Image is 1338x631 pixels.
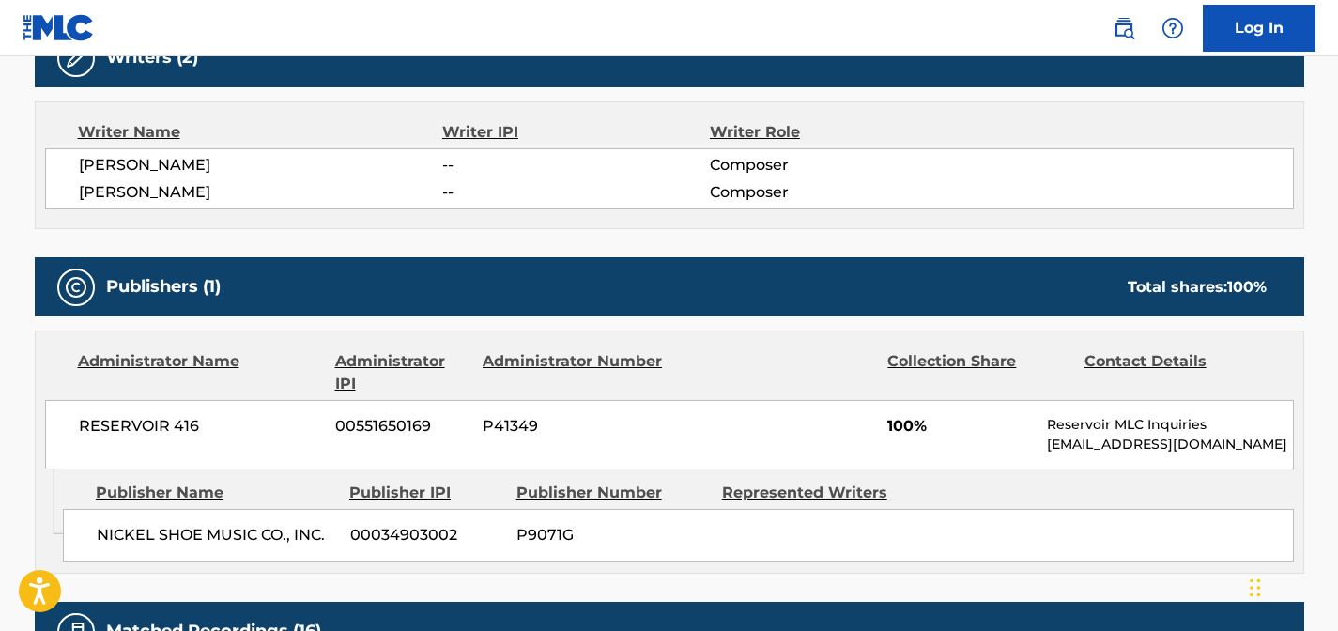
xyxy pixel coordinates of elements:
[349,482,502,504] div: Publisher IPI
[483,415,665,438] span: P41349
[1203,5,1315,52] a: Log In
[1084,350,1267,395] div: Contact Details
[1154,9,1192,47] div: Help
[516,524,708,546] span: P9071G
[1105,9,1143,47] a: Public Search
[79,181,443,204] span: [PERSON_NAME]
[710,154,953,177] span: Composer
[483,350,665,395] div: Administrator Number
[78,350,321,395] div: Administrator Name
[722,482,914,504] div: Represented Writers
[65,47,87,69] img: Writers
[1128,276,1267,299] div: Total shares:
[710,121,953,144] div: Writer Role
[96,482,335,504] div: Publisher Name
[887,350,1069,395] div: Collection Share
[442,154,709,177] span: --
[710,181,953,204] span: Composer
[1227,278,1267,296] span: 100 %
[1047,435,1292,454] p: [EMAIL_ADDRESS][DOMAIN_NAME]
[1047,415,1292,435] p: Reservoir MLC Inquiries
[79,415,322,438] span: RESERVOIR 416
[1244,541,1338,631] iframe: Chat Widget
[1113,17,1135,39] img: search
[106,47,198,69] h5: Writers (2)
[442,121,710,144] div: Writer IPI
[887,415,1033,438] span: 100%
[79,154,443,177] span: [PERSON_NAME]
[335,350,469,395] div: Administrator IPI
[516,482,708,504] div: Publisher Number
[335,415,469,438] span: 00551650169
[442,181,709,204] span: --
[106,276,221,298] h5: Publishers (1)
[97,524,336,546] span: NICKEL SHOE MUSIC CO., INC.
[65,276,87,299] img: Publishers
[350,524,502,546] span: 00034903002
[23,14,95,41] img: MLC Logo
[1250,560,1261,616] div: Drag
[1161,17,1184,39] img: help
[78,121,443,144] div: Writer Name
